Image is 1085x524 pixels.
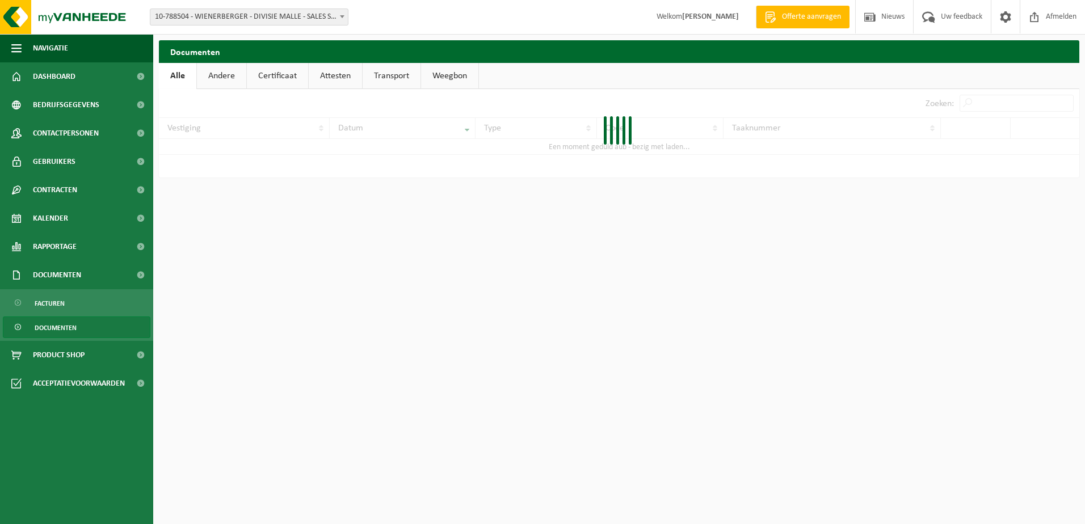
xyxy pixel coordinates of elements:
[33,91,99,119] span: Bedrijfsgegevens
[779,11,844,23] span: Offerte aanvragen
[33,147,75,176] span: Gebruikers
[197,63,246,89] a: Andere
[159,40,1079,62] h2: Documenten
[35,293,65,314] span: Facturen
[363,63,420,89] a: Transport
[3,292,150,314] a: Facturen
[756,6,850,28] a: Offerte aanvragen
[150,9,348,26] span: 10-788504 - WIENERBERGER - DIVISIE MALLE - SALES SUPPORT CENTER - MALLE
[150,9,348,25] span: 10-788504 - WIENERBERGER - DIVISIE MALLE - SALES SUPPORT CENTER - MALLE
[33,233,77,261] span: Rapportage
[421,63,478,89] a: Weegbon
[33,341,85,369] span: Product Shop
[309,63,362,89] a: Attesten
[33,176,77,204] span: Contracten
[682,12,739,21] strong: [PERSON_NAME]
[35,317,77,339] span: Documenten
[33,62,75,91] span: Dashboard
[33,369,125,398] span: Acceptatievoorwaarden
[33,261,81,289] span: Documenten
[33,119,99,147] span: Contactpersonen
[3,316,150,338] a: Documenten
[33,34,68,62] span: Navigatie
[247,63,308,89] a: Certificaat
[159,63,196,89] a: Alle
[33,204,68,233] span: Kalender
